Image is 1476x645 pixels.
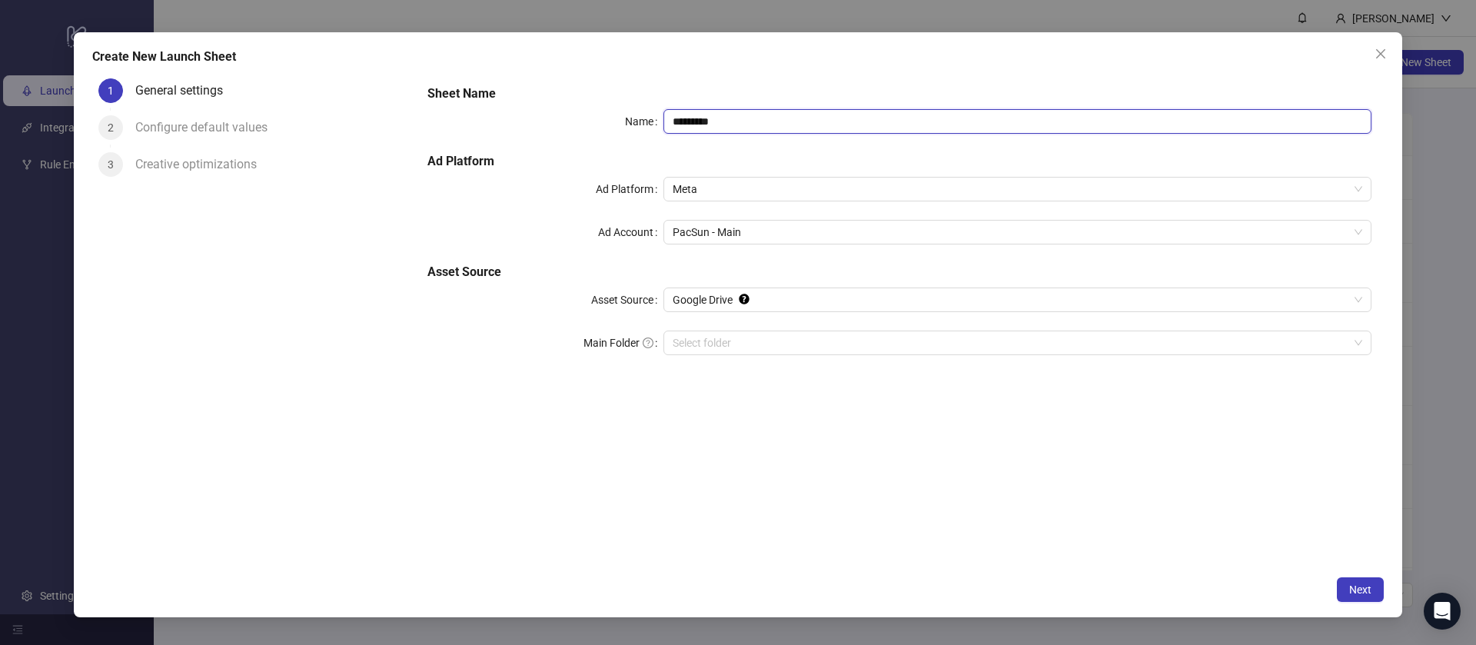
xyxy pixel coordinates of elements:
[108,121,114,134] span: 2
[108,85,114,97] span: 1
[673,178,1362,201] span: Meta
[1424,593,1461,630] div: Open Intercom Messenger
[135,152,269,177] div: Creative optimizations
[1375,48,1387,60] span: close
[135,115,280,140] div: Configure default values
[643,337,653,348] span: question-circle
[596,177,663,201] label: Ad Platform
[427,263,1371,281] h5: Asset Source
[737,292,751,306] div: Tooltip anchor
[673,221,1362,244] span: PacSun - Main
[1337,577,1384,602] button: Next
[108,158,114,171] span: 3
[1349,583,1371,596] span: Next
[673,288,1362,311] span: Google Drive
[427,85,1371,103] h5: Sheet Name
[591,288,663,312] label: Asset Source
[625,109,663,134] label: Name
[427,152,1371,171] h5: Ad Platform
[583,331,663,355] label: Main Folder
[598,220,663,244] label: Ad Account
[135,78,235,103] div: General settings
[1368,42,1393,66] button: Close
[92,48,1384,66] div: Create New Launch Sheet
[663,109,1371,134] input: Name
